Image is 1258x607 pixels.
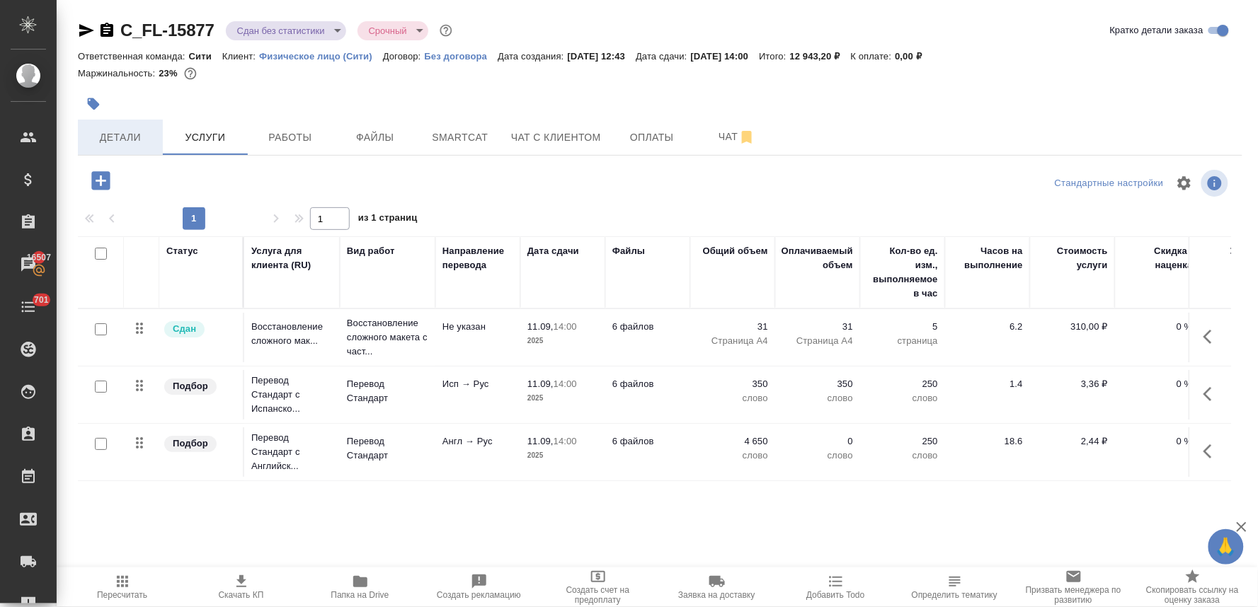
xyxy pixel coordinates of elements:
[945,370,1030,420] td: 1.4
[425,51,498,62] p: Без договора
[251,431,333,473] p: Перевод Стандарт с Английск...
[365,25,411,37] button: Срочный
[1122,244,1193,272] div: Скидка / наценка
[612,434,683,449] p: 6 файлов
[806,590,864,600] span: Добавить Todo
[1122,320,1193,334] p: 0 %
[697,377,768,391] p: 350
[251,320,333,348] p: Восстановление сложного мак...
[867,377,938,391] p: 250
[782,391,853,405] p: слово
[782,244,853,272] div: Оплачиваемый объем
[1142,585,1244,605] span: Скопировать ссылку на оценку заказа
[612,320,683,334] p: 6 файлов
[331,590,389,600] span: Папка на Drive
[867,434,938,449] p: 250
[226,21,346,40] div: Сдан без статистики
[1051,173,1167,195] div: split button
[63,567,182,607] button: Пересчитать
[896,51,933,62] p: 0,00 ₽
[511,129,601,146] span: Чат с клиентом
[568,51,636,62] p: [DATE] 12:43
[1214,532,1238,562] span: 🙏
[4,247,53,282] a: 16507
[697,334,768,348] p: Страница А4
[867,449,938,463] p: слово
[703,128,771,146] span: Чат
[782,320,853,334] p: 31
[945,427,1030,477] td: 18.6
[912,590,997,600] span: Определить тематику
[738,129,755,146] svg: Отписаться
[426,129,494,146] span: Smartcat
[256,129,324,146] span: Работы
[173,322,196,336] p: Сдан
[554,436,577,446] p: 14:00
[78,22,95,39] button: Скопировать ссылку для ЯМессенджера
[1195,377,1229,411] button: Показать кнопки
[547,585,649,605] span: Создать счет на предоплату
[78,88,109,120] button: Добавить тэг
[442,377,513,391] p: Исп → Рус
[527,244,579,258] div: Дата сдачи
[81,166,120,195] button: Добавить услугу
[347,316,428,359] p: Восстановление сложного макета с част...
[4,289,53,325] a: 701
[1037,244,1108,272] div: Стоимость услуги
[18,250,59,265] span: 16507
[703,244,768,258] div: Общий объем
[1195,320,1229,354] button: Показать кнопки
[97,590,147,600] span: Пересчитать
[697,320,768,334] p: 31
[554,321,577,332] p: 14:00
[498,51,567,62] p: Дата создания:
[697,391,768,405] p: слово
[159,68,181,79] p: 23%
[437,21,455,40] button: Доп статусы указывают на важность/срочность заказа
[867,244,938,301] div: Кол-во ед. изм., выполняемое в час
[1037,377,1108,391] p: 3,36 ₽
[189,51,222,62] p: Сити
[442,244,513,272] div: Направление перевода
[182,567,301,607] button: Скачать КП
[1122,377,1193,391] p: 0 %
[527,391,598,405] p: 2025
[1037,320,1108,334] p: 310,00 ₽
[527,449,598,463] p: 2025
[341,129,409,146] span: Файлы
[442,320,513,334] p: Не указан
[259,51,383,62] p: Физическое лицо (Сити)
[867,391,938,405] p: слово
[1014,567,1133,607] button: Призвать менеджера по развитию
[1133,567,1252,607] button: Скопировать ссылку на оценку заказа
[358,21,428,40] div: Сдан без статистики
[181,64,200,83] button: 8353.10 RUB;
[347,244,395,258] div: Вид работ
[678,590,755,600] span: Заявка на доставку
[173,379,208,393] p: Подбор
[790,51,851,62] p: 12 943,20 ₽
[539,567,658,607] button: Создать счет на предоплату
[636,51,690,62] p: Дата сдачи:
[25,293,57,307] span: 701
[78,68,159,79] p: Маржинальность:
[759,51,789,62] p: Итого:
[98,22,115,39] button: Скопировать ссылку
[251,374,333,416] p: Перевод Стандарт с Испанско...
[867,334,938,348] p: страница
[554,378,577,389] p: 14:00
[658,567,777,607] button: Заявка на доставку
[618,129,686,146] span: Оплаты
[782,434,853,449] p: 0
[222,51,259,62] p: Клиент:
[78,51,189,62] p: Ответственная команда:
[527,378,554,389] p: 11.09,
[782,377,853,391] p: 350
[851,51,896,62] p: К оплате:
[120,21,215,40] a: C_FL-15877
[173,437,208,451] p: Подбор
[777,567,896,607] button: Добавить Todo
[251,244,333,272] div: Услуга для клиента (RU)
[347,377,428,405] p: Перевод Стандарт
[219,590,264,600] span: Скачать КП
